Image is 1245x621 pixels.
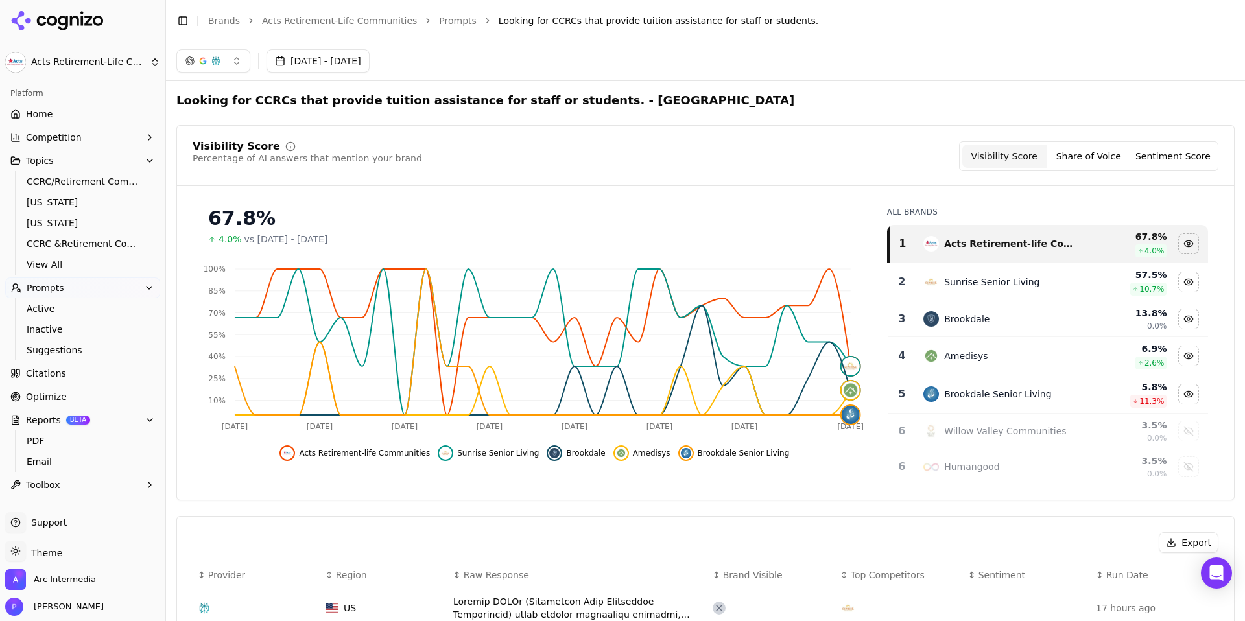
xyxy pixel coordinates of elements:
button: Hide brookdale data [1178,309,1199,329]
img: brookdale [923,311,939,327]
h2: Looking for CCRCs that provide tuition assistance for staff or students. - [GEOGRAPHIC_DATA] [176,91,794,110]
span: Provider [208,568,246,581]
span: Acts Retirement-life Communities [299,448,430,458]
span: Inactive [27,323,139,336]
span: Acts Retirement-Life Communities [31,56,145,68]
th: Top Competitors [835,563,963,587]
span: [PERSON_NAME] [29,601,104,613]
button: Hide sunrise senior living data [1178,272,1199,292]
div: Percentage of AI answers that mention your brand [193,152,422,165]
div: 2 [894,274,911,290]
div: 13.8 % [1084,307,1167,320]
tspan: [DATE] [477,422,503,431]
span: Region [336,568,367,581]
a: Prompts [439,14,477,27]
span: Support [26,516,67,529]
div: ↕Sentiment [968,568,1085,581]
img: sunrise senior living [840,600,856,616]
span: vs [DATE] - [DATE] [244,233,328,246]
button: Competition [5,127,160,148]
div: Loremip DOLOr (Sitametcon Adip Elitseddoe Temporincid) utlab etdolor magnaaliqu enimadmi, veniamq... [453,595,702,621]
button: Hide brookdale senior living data [1178,384,1199,404]
a: Citations [5,363,160,384]
span: 0.0% [1147,433,1167,443]
span: Arc Intermedia [34,574,96,585]
img: amedisys [842,381,860,399]
span: Brookdale Senior Living [698,448,790,458]
tspan: 40% [208,352,226,361]
div: Open Intercom Messenger [1201,557,1232,589]
span: Amedisys [633,448,670,458]
div: 17 hours ago [1096,602,1213,615]
tr: 6humangoodHumangood3.5%0.0%Show humangood data [888,449,1208,485]
div: Willow Valley Communities [944,425,1066,438]
div: 5 [894,386,911,402]
button: Show humangood data [1178,456,1199,477]
div: 4 [894,348,911,364]
span: Reports [26,414,61,427]
span: Home [26,108,53,121]
img: Arc Intermedia [5,569,26,590]
tspan: 55% [208,331,226,340]
a: View All [21,255,145,274]
div: 6 [894,423,911,439]
div: Brookdale Senior Living [944,388,1051,401]
span: 4.0 % [1144,246,1165,256]
span: PDF [27,434,139,447]
button: Prompts [5,277,160,298]
div: 57.5 % [1084,268,1167,281]
span: 10.7 % [1139,284,1164,294]
th: Raw Response [448,563,707,587]
th: Region [320,563,448,587]
button: Hide acts retirement-life communities data [1178,233,1199,254]
a: Home [5,104,160,124]
a: CCRC/Retirement Community Pricing [21,172,145,191]
span: Prompts [27,281,64,294]
span: BETA [66,416,90,425]
tspan: [DATE] [731,422,758,431]
div: Platform [5,83,160,104]
a: CCRC &Retirement Community Pricing [21,235,145,253]
span: Active [27,302,139,315]
a: [US_STATE] [21,193,145,211]
tr: 4amedisysAmedisys6.9%2.6%Hide amedisys data [888,337,1208,375]
a: Email [21,452,145,471]
div: 6.9 % [1084,342,1167,355]
button: Sentiment Score [1131,145,1215,168]
a: Suggestions [21,341,145,359]
span: Theme [26,548,62,558]
tr: 1acts retirement-life communitiesActs Retirement-life Communities67.8%4.0%Hide acts retirement-li... [888,225,1208,263]
img: brookdale [549,448,560,458]
th: Provider [193,563,320,587]
span: 2.6 % [1144,358,1165,368]
th: Sentiment [963,563,1091,587]
img: US [326,603,338,613]
button: Visibility Score [962,145,1047,168]
span: Sunrise Senior Living [457,448,539,458]
span: Raw Response [464,568,529,581]
th: Run Date [1091,563,1218,587]
span: Suggestions [27,344,139,357]
div: ↕Brand Visible [713,568,830,581]
img: amedisys [923,348,939,364]
span: Email [27,455,139,468]
a: Brands [208,16,240,26]
tspan: [DATE] [646,422,673,431]
button: Open organization switcher [5,569,96,590]
span: Run Date [1106,568,1148,581]
button: Hide brookdale senior living data [678,445,790,461]
tr: 6willow valley communitiesWillow Valley Communities3.5%0.0%Show willow valley communities data [888,414,1208,449]
button: Toolbox [5,475,160,495]
button: Open user button [5,598,104,616]
button: Hide brookdale data [547,445,605,461]
span: [US_STATE] [27,217,139,229]
tspan: 85% [208,287,226,296]
button: Hide amedisys data [613,445,670,461]
div: Brookdale [944,312,990,325]
img: acts retirement-life communities [923,236,939,252]
tspan: [DATE] [307,422,333,431]
img: Acts Retirement-Life Communities [5,52,26,73]
div: 3.5 % [1084,419,1167,432]
tspan: 10% [208,396,226,405]
img: brookdale senior living [923,386,939,402]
